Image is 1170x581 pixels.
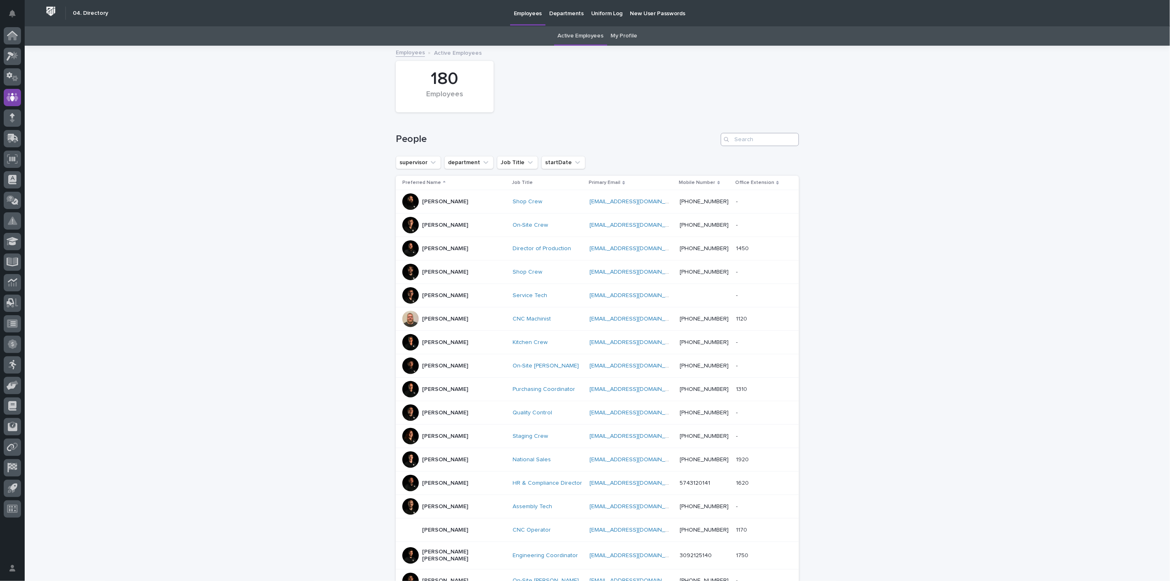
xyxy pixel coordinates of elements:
h2: 04. Directory [73,10,108,17]
p: [PERSON_NAME] [422,245,468,252]
tr: [PERSON_NAME]Shop Crew [EMAIL_ADDRESS][DOMAIN_NAME] [PHONE_NUMBER]-- [396,260,799,284]
a: [PHONE_NUMBER] [680,199,729,205]
p: [PERSON_NAME] [422,292,468,299]
p: 1120 [736,314,749,323]
p: [PERSON_NAME] [PERSON_NAME] [422,548,504,562]
tr: [PERSON_NAME]Director of Production [EMAIL_ADDRESS][DOMAIN_NAME] [PHONE_NUMBER]14501450 [396,237,799,260]
tr: [PERSON_NAME]Service Tech [EMAIL_ADDRESS][DOMAIN_NAME] -- [396,284,799,307]
p: - [736,197,739,205]
button: supervisor [396,156,441,169]
a: [PHONE_NUMBER] [680,269,729,275]
a: Shop Crew [513,269,542,276]
tr: [PERSON_NAME]Quality Control [EMAIL_ADDRESS][DOMAIN_NAME] [PHONE_NUMBER]-- [396,401,799,425]
a: Kitchen Crew [513,339,548,346]
p: Active Employees [434,48,482,57]
a: [PHONE_NUMBER] [680,339,729,345]
h1: People [396,133,717,145]
button: startDate [541,156,585,169]
p: - [736,408,739,416]
p: [PERSON_NAME] [422,409,468,416]
p: [PERSON_NAME] [422,269,468,276]
p: [PERSON_NAME] [422,316,468,323]
a: [PHONE_NUMBER] [680,410,729,416]
p: - [736,502,739,510]
p: [PERSON_NAME] [422,386,468,393]
a: Director of Production [513,245,571,252]
p: 1310 [736,384,749,393]
p: 1450 [736,244,750,252]
a: Active Employees [558,26,604,46]
a: [EMAIL_ADDRESS][DOMAIN_NAME] [590,316,682,322]
tr: [PERSON_NAME]Staging Crew [EMAIL_ADDRESS][DOMAIN_NAME] [PHONE_NUMBER]-- [396,425,799,448]
p: Mobile Number [679,178,715,187]
tr: [PERSON_NAME]HR & Compliance Director [EMAIL_ADDRESS][DOMAIN_NAME] 574312014116201620 [396,472,799,495]
a: [EMAIL_ADDRESS][DOMAIN_NAME] [590,410,682,416]
a: [EMAIL_ADDRESS][DOMAIN_NAME] [590,433,682,439]
a: [EMAIL_ADDRESS][DOMAIN_NAME] [590,527,682,533]
p: [PERSON_NAME] [422,456,468,463]
p: [PERSON_NAME] [422,527,468,534]
p: Job Title [512,178,533,187]
button: Job Title [497,156,538,169]
a: [PHONE_NUMBER] [680,527,729,533]
p: Primary Email [589,178,620,187]
tr: [PERSON_NAME]On-Site [PERSON_NAME] [EMAIL_ADDRESS][DOMAIN_NAME] [PHONE_NUMBER]-- [396,354,799,378]
a: [PHONE_NUMBER] [680,504,729,509]
tr: [PERSON_NAME]National Sales [EMAIL_ADDRESS][DOMAIN_NAME] [PHONE_NUMBER]19201920 [396,448,799,472]
a: Employees [396,47,425,57]
a: Assembly Tech [513,503,552,510]
p: - [736,361,739,370]
tr: [PERSON_NAME] [PERSON_NAME]Engineering Coordinator [EMAIL_ADDRESS][DOMAIN_NAME] 309212514017501750 [396,542,799,569]
a: [EMAIL_ADDRESS][DOMAIN_NAME] [590,504,682,509]
a: HR & Compliance Director [513,480,582,487]
a: 5743120141 [680,480,710,486]
a: On-Site Crew [513,222,548,229]
a: [PHONE_NUMBER] [680,433,729,439]
a: [EMAIL_ADDRESS][DOMAIN_NAME] [590,199,682,205]
p: Office Extension [735,178,774,187]
a: [PHONE_NUMBER] [680,222,729,228]
p: - [736,337,739,346]
a: On-Site [PERSON_NAME] [513,363,579,370]
img: Workspace Logo [43,4,58,19]
a: CNC Machinist [513,316,551,323]
a: [EMAIL_ADDRESS][DOMAIN_NAME] [590,480,682,486]
a: Quality Control [513,409,552,416]
p: 1750 [736,551,750,559]
p: 1620 [736,478,750,487]
tr: [PERSON_NAME]Purchasing Coordinator [EMAIL_ADDRESS][DOMAIN_NAME] [PHONE_NUMBER]13101310 [396,378,799,401]
p: [PERSON_NAME] [422,363,468,370]
a: My Profile [611,26,637,46]
tr: [PERSON_NAME]CNC Operator [EMAIL_ADDRESS][DOMAIN_NAME] [PHONE_NUMBER]11701170 [396,518,799,542]
a: [EMAIL_ADDRESS][DOMAIN_NAME] [590,269,682,275]
tr: [PERSON_NAME]CNC Machinist [EMAIL_ADDRESS][DOMAIN_NAME] [PHONE_NUMBER]11201120 [396,307,799,331]
a: [PHONE_NUMBER] [680,316,729,322]
button: Notifications [4,5,21,22]
a: [EMAIL_ADDRESS][DOMAIN_NAME] [590,553,682,558]
a: [PHONE_NUMBER] [680,457,729,462]
div: Employees [410,90,480,107]
p: - [736,290,739,299]
p: - [736,220,739,229]
a: National Sales [513,456,551,463]
p: 1920 [736,455,750,463]
button: department [444,156,494,169]
a: Service Tech [513,292,547,299]
p: [PERSON_NAME] [422,480,468,487]
a: Engineering Coordinator [513,552,578,559]
p: - [736,431,739,440]
p: Preferred Name [402,178,441,187]
tr: [PERSON_NAME]Kitchen Crew [EMAIL_ADDRESS][DOMAIN_NAME] [PHONE_NUMBER]-- [396,331,799,354]
a: CNC Operator [513,527,551,534]
a: [PHONE_NUMBER] [680,386,729,392]
a: [EMAIL_ADDRESS][DOMAIN_NAME] [590,293,682,298]
tr: [PERSON_NAME]Shop Crew [EMAIL_ADDRESS][DOMAIN_NAME] [PHONE_NUMBER]-- [396,190,799,214]
a: [EMAIL_ADDRESS][DOMAIN_NAME] [590,222,682,228]
p: [PERSON_NAME] [422,222,468,229]
p: [PERSON_NAME] [422,198,468,205]
a: Staging Crew [513,433,548,440]
input: Search [721,133,799,146]
p: - [736,267,739,276]
a: Shop Crew [513,198,542,205]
